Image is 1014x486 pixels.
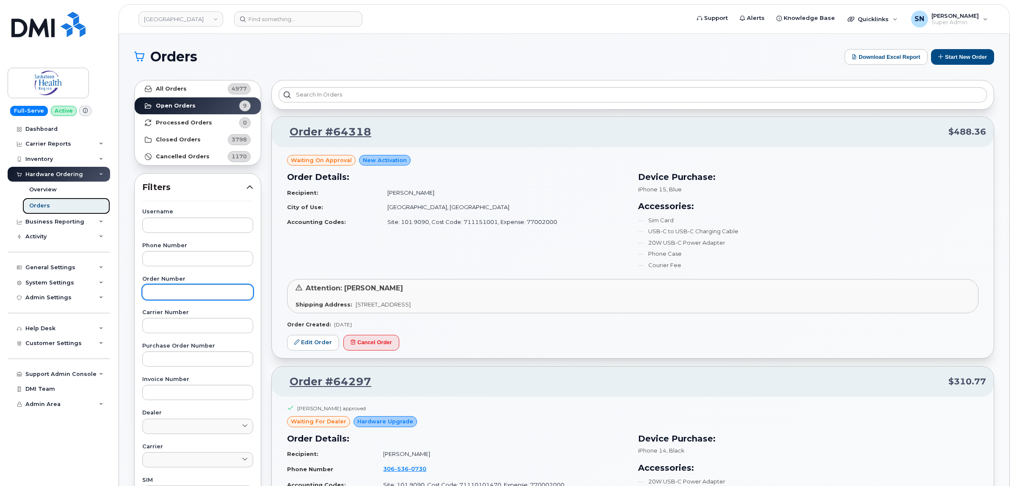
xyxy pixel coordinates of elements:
[287,450,318,457] strong: Recipient:
[363,156,407,164] span: New Activation
[296,301,352,308] strong: Shipping Address:
[287,204,323,210] strong: City of Use:
[638,216,979,224] li: Sim Card
[156,119,212,126] strong: Processed Orders
[638,200,979,213] h3: Accessories:
[376,447,627,461] td: [PERSON_NAME]
[156,102,196,109] strong: Open Orders
[142,478,253,483] label: SIM
[948,376,986,388] span: $310.77
[948,126,986,138] span: $488.36
[135,97,261,114] a: Open Orders9
[279,87,987,102] input: Search in orders
[156,136,201,143] strong: Closed Orders
[291,156,352,164] span: Waiting On Approval
[135,148,261,165] a: Cancelled Orders1170
[845,49,928,65] button: Download Excel Report
[142,343,253,349] label: Purchase Order Number
[666,186,682,193] span: , Blue
[356,301,411,308] span: [STREET_ADDRESS]
[287,432,628,445] h3: Order Details:
[380,185,627,200] td: [PERSON_NAME]
[380,215,627,229] td: Site: 101.9090, Cost Code: 711151001, Expense: 77002000
[638,461,979,474] h3: Accessories:
[297,405,366,412] div: [PERSON_NAME] approved
[142,410,253,416] label: Dealer
[279,124,371,140] a: Order #64318
[638,447,666,454] span: iPhone 14
[343,335,399,351] button: Cancel Order
[243,119,247,127] span: 0
[142,310,253,315] label: Carrier Number
[156,86,187,92] strong: All Orders
[232,135,247,144] span: 3798
[150,50,197,63] span: Orders
[306,284,403,292] span: Attention: [PERSON_NAME]
[142,243,253,249] label: Phone Number
[931,49,994,65] button: Start New Order
[142,377,253,382] label: Invoice Number
[638,171,979,183] h3: Device Purchase:
[380,200,627,215] td: [GEOGRAPHIC_DATA], [GEOGRAPHIC_DATA]
[142,209,253,215] label: Username
[135,114,261,131] a: Processed Orders0
[638,432,979,445] h3: Device Purchase:
[243,102,247,110] span: 9
[156,153,210,160] strong: Cancelled Orders
[638,227,979,235] li: USB-C to USB-C Charging Cable
[383,465,437,472] a: 3065360730
[232,85,247,93] span: 4977
[232,152,247,160] span: 1170
[287,335,339,351] a: Edit Order
[287,321,331,328] strong: Order Created:
[334,321,352,328] span: [DATE]
[135,80,261,97] a: All Orders4977
[409,465,426,472] span: 0730
[395,465,409,472] span: 536
[666,447,685,454] span: , Black
[357,417,413,425] span: Hardware Upgrade
[287,466,333,472] strong: Phone Number
[287,171,628,183] h3: Order Details:
[287,218,346,225] strong: Accounting Codes:
[142,181,246,193] span: Filters
[279,374,371,389] a: Order #64297
[287,189,318,196] strong: Recipient:
[638,250,979,258] li: Phone Case
[135,131,261,148] a: Closed Orders3798
[291,417,346,425] span: waiting for dealer
[638,186,666,193] span: iPhone 15
[142,444,253,450] label: Carrier
[977,449,1008,480] iframe: Messenger Launcher
[638,478,979,486] li: 20W USB-C Power Adapter
[638,261,979,269] li: Courier Fee
[383,465,426,472] span: 306
[638,239,979,247] li: 20W USB-C Power Adapter
[142,276,253,282] label: Order Number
